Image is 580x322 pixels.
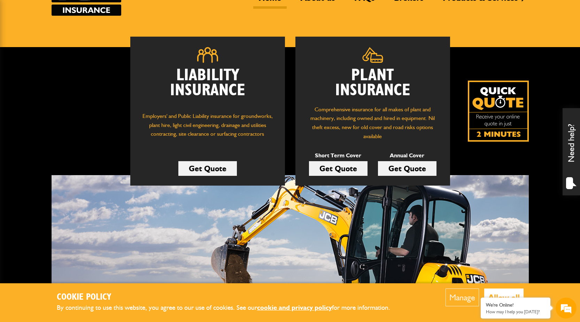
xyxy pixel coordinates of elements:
[378,161,436,176] a: Get Quote
[378,151,436,160] p: Annual Cover
[563,108,580,195] div: Need help?
[309,161,368,176] a: Get Quote
[486,309,545,314] p: How may I help you today?
[141,112,274,145] p: Employers' and Public Liability insurance for groundworks, plant hire, light civil engineering, d...
[257,304,332,312] a: cookie and privacy policy
[486,302,545,308] div: We're Online!
[309,151,368,160] p: Short Term Cover
[57,302,402,313] p: By continuing to use this website, you agree to our use of cookies. See our for more information.
[141,68,274,105] h2: Liability Insurance
[468,81,529,142] img: Quick Quote
[484,289,524,306] button: Allow all
[178,161,237,176] a: Get Quote
[468,81,529,142] a: Get your insurance quote isn just 2-minutes
[306,68,440,98] h2: Plant Insurance
[306,105,440,141] p: Comprehensive insurance for all makes of plant and machinery, including owned and hired in equipm...
[57,292,402,303] h2: Cookie Policy
[446,289,479,306] button: Manage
